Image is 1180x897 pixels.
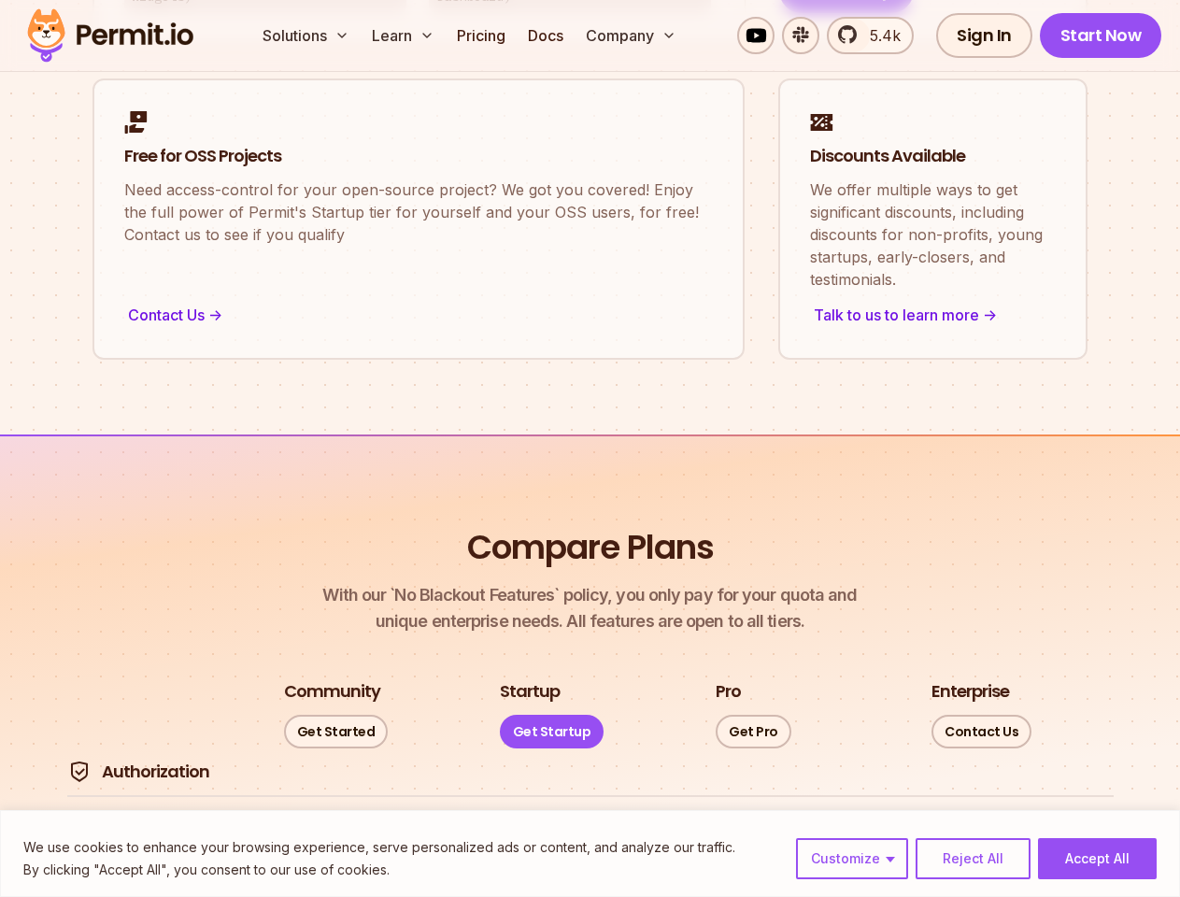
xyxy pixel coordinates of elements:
[322,582,857,608] span: With our `No Blackout Features` policy, you only pay for your quota and
[810,145,1056,168] h2: Discounts Available
[19,4,202,67] img: Permit logo
[499,808,681,838] th: 25K
[67,808,249,838] th: MAU
[716,715,791,748] a: Get Pro
[467,524,714,571] h2: Compare Plans
[520,17,571,54] a: Docs
[827,17,914,54] a: 5.4k
[810,302,1056,328] div: Talk to us to learn more
[124,178,713,246] p: Need access-control for your open-source project? We got you covered! Enjoy the full power of Per...
[124,145,713,168] h2: Free for OSS Projects
[92,78,745,361] a: Free for OSS ProjectsNeed access-control for your open-source project? We got you covered! Enjoy ...
[715,808,897,838] th: 50K
[322,582,857,634] p: unique enterprise needs. All features are open to all tiers.
[500,715,604,748] a: Get Startup
[983,304,997,326] span: ->
[936,13,1032,58] a: Sign In
[283,808,465,838] th: 1000
[102,761,209,784] h4: Authorization
[931,808,1113,838] th: No Limit
[931,715,1031,748] a: Contact Us
[364,17,442,54] button: Learn
[578,17,684,54] button: Company
[796,838,908,879] button: Customize
[284,680,380,704] h3: Community
[1038,838,1157,879] button: Accept All
[449,17,513,54] a: Pricing
[255,17,357,54] button: Solutions
[916,838,1031,879] button: Reject All
[284,715,389,748] a: Get Started
[810,178,1056,291] p: We offer multiple ways to get significant discounts, including discounts for non-profits, young s...
[931,680,1009,704] h3: Enterprise
[23,859,735,881] p: By clicking "Accept All", you consent to our use of cookies.
[124,302,713,328] div: Contact Us
[208,304,222,326] span: ->
[1040,13,1162,58] a: Start Now
[716,680,741,704] h3: Pro
[68,761,91,783] img: Authorization
[23,836,735,859] p: We use cookies to enhance your browsing experience, serve personalized ads or content, and analyz...
[500,680,560,704] h3: Startup
[778,78,1088,361] a: Discounts AvailableWe offer multiple ways to get significant discounts, including discounts for n...
[859,24,901,47] span: 5.4k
